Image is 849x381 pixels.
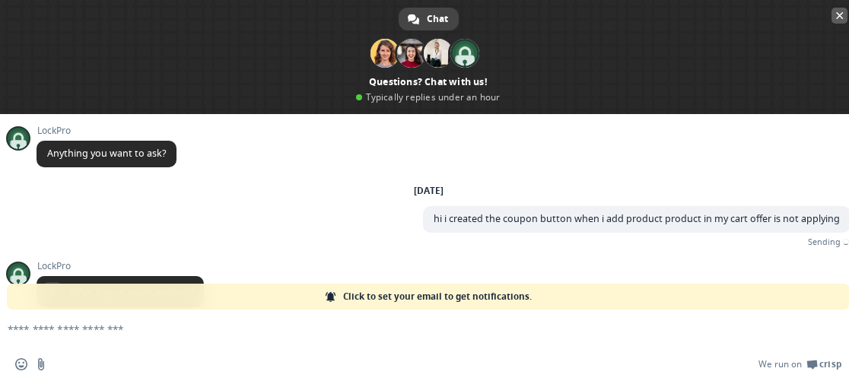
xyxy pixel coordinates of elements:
[808,237,841,247] span: Sending
[819,358,841,370] span: Crisp
[35,358,47,370] span: Send a file
[758,358,841,370] a: We run onCrisp
[399,8,459,30] div: Chat
[37,125,176,136] span: LockPro
[427,8,448,30] span: Chat
[832,8,847,24] span: Close chat
[8,322,800,336] textarea: Compose your message...
[47,147,166,160] span: Anything you want to ask?
[758,358,802,370] span: We run on
[414,186,444,195] div: [DATE]
[343,284,532,310] span: Click to set your email to get notifications.
[43,282,62,300] div: Return to message
[434,212,840,225] span: hi i created the coupon button when i add product product in my cart offer is not applying
[15,358,27,370] span: Insert an emoji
